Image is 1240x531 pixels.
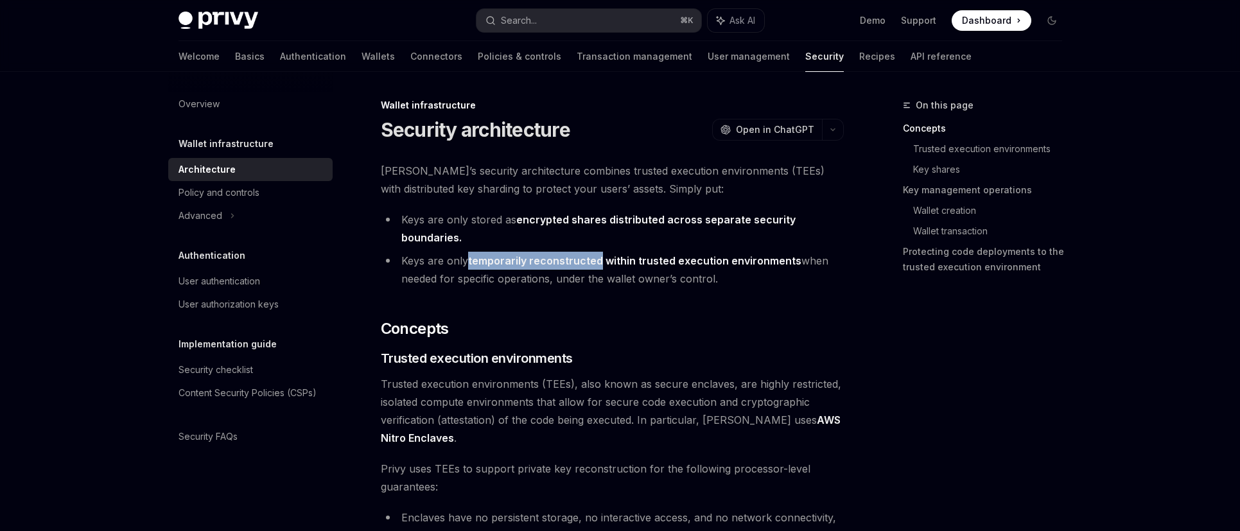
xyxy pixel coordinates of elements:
a: Welcome [179,41,220,72]
span: Ask AI [729,14,755,27]
div: User authorization keys [179,297,279,312]
a: Policies & controls [478,41,561,72]
h5: Authentication [179,248,245,263]
a: Trusted execution environments [913,139,1072,159]
li: Keys are only when needed for specific operations, under the wallet owner’s control. [381,252,844,288]
span: ⌘ K [680,15,694,26]
div: Content Security Policies (CSPs) [179,385,317,401]
h1: Security architecture [381,118,570,141]
button: Open in ChatGPT [712,119,822,141]
span: Trusted execution environments [381,349,573,367]
h5: Wallet infrastructure [179,136,274,152]
div: Advanced [179,208,222,223]
button: Toggle dark mode [1042,10,1062,31]
div: Architecture [179,162,236,177]
button: Ask AI [708,9,764,32]
a: User authorization keys [168,293,333,316]
span: [PERSON_NAME]’s security architecture combines trusted execution environments (TEEs) with distrib... [381,162,844,198]
div: User authentication [179,274,260,289]
a: Concepts [903,118,1072,139]
a: Support [901,14,936,27]
a: Policy and controls [168,181,333,204]
span: Concepts [381,318,449,339]
a: Key shares [913,159,1072,180]
a: Authentication [280,41,346,72]
a: Security FAQs [168,425,333,448]
a: User management [708,41,790,72]
span: Open in ChatGPT [736,123,814,136]
a: Overview [168,92,333,116]
button: Search...⌘K [476,9,701,32]
span: Privy uses TEEs to support private key reconstruction for the following processor-level guarantees: [381,460,844,496]
a: Architecture [168,158,333,181]
span: On this page [916,98,974,113]
a: Transaction management [577,41,692,72]
strong: encrypted shares distributed across separate security boundaries. [401,213,796,244]
img: dark logo [179,12,258,30]
div: Wallet infrastructure [381,99,844,112]
a: Basics [235,41,265,72]
div: Overview [179,96,220,112]
h5: Implementation guide [179,336,277,352]
a: Security [805,41,844,72]
div: Security FAQs [179,429,238,444]
a: Content Security Policies (CSPs) [168,381,333,405]
a: Connectors [410,41,462,72]
a: Security checklist [168,358,333,381]
div: Security checklist [179,362,253,378]
a: Recipes [859,41,895,72]
span: Dashboard [962,14,1011,27]
li: Keys are only stored as [381,211,844,247]
a: Wallet transaction [913,221,1072,241]
a: Demo [860,14,886,27]
div: Search... [501,13,537,28]
span: Trusted execution environments (TEEs), also known as secure enclaves, are highly restricted, isol... [381,375,844,447]
a: Protecting code deployments to the trusted execution environment [903,241,1072,277]
a: API reference [911,41,972,72]
a: Wallet creation [913,200,1072,221]
strong: temporarily reconstructed within trusted execution environments [468,254,801,267]
a: Dashboard [952,10,1031,31]
a: Wallets [362,41,395,72]
div: Policy and controls [179,185,259,200]
a: Key management operations [903,180,1072,200]
a: User authentication [168,270,333,293]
